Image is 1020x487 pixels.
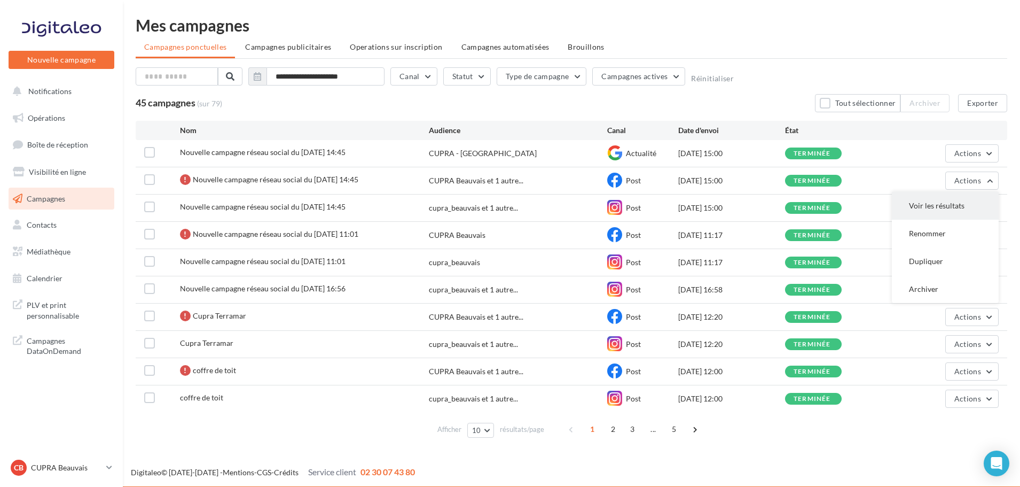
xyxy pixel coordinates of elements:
div: [DATE] 15:00 [678,148,785,159]
span: CUPRA Beauvais et 1 autre... [429,312,523,322]
button: Statut [443,67,491,86]
span: Nouvelle campagne réseau social du 09-09-2025 14:45 [180,148,346,157]
span: 5 [665,421,682,438]
div: Audience [429,125,607,136]
a: Médiathèque [6,241,116,263]
button: Réinitialiser [691,74,734,83]
span: coffre de toit [180,393,223,402]
span: résultats/page [500,424,544,435]
button: Archiver [900,94,950,112]
span: Campagnes publicitaires [245,42,331,51]
button: Voir les résultats [892,192,999,220]
span: Médiathèque [27,247,70,256]
button: Actions [945,335,999,353]
div: [DATE] 12:20 [678,339,785,350]
div: terminée [794,368,831,375]
span: Post [626,203,641,212]
a: Contacts [6,214,116,236]
div: terminée [794,177,831,184]
span: 45 campagnes [136,97,195,109]
span: Post [626,367,641,376]
div: [DATE] 12:20 [678,312,785,322]
div: terminée [794,205,831,212]
div: [DATE] 11:17 [678,230,785,241]
div: terminée [794,259,831,266]
a: Visibilité en ligne [6,161,116,183]
a: Digitaleo [131,468,161,477]
button: Dupliquer [892,248,999,275]
button: Exporter [958,94,1007,112]
button: Actions [945,172,999,190]
a: Calendrier [6,267,116,290]
div: [DATE] 16:58 [678,284,785,295]
span: Nouvelle campagne réseau social du 02-09-2025 11:01 [180,257,346,266]
div: État [785,125,892,136]
span: Post [626,258,641,267]
div: [DATE] 12:00 [678,393,785,404]
div: Date d'envoi [678,125,785,136]
span: PLV et print personnalisable [27,298,110,321]
span: 2 [605,421,622,438]
span: Cupra Terramar [180,338,233,347]
a: Opérations [6,107,116,129]
div: CUPRA - [GEOGRAPHIC_DATA] [429,148,537,159]
span: ... [645,421,662,438]
span: Post [626,312,641,321]
span: Campagnes [27,194,65,203]
div: Open Intercom Messenger [984,451,1009,476]
span: Notifications [28,87,72,96]
span: 1 [584,421,601,438]
span: Actions [954,149,981,158]
span: Operations sur inscription [350,42,442,51]
span: Calendrier [27,274,62,283]
span: 10 [472,426,481,435]
button: Notifications [6,80,112,103]
span: Service client [308,467,356,477]
span: Actions [954,367,981,376]
a: Mentions [223,468,254,477]
span: coffre de toit [193,366,236,375]
button: Canal [390,67,437,86]
div: cupra_beauvais [429,257,480,268]
button: Actions [945,308,999,326]
span: Post [626,339,641,349]
span: Post [626,230,641,239]
span: cupra_beauvais et 1 autre... [429,339,518,350]
button: Renommer [892,220,999,248]
span: Campagnes automatisées [461,42,550,51]
span: Nouvelle campagne réseau social du 09-09-2025 14:45 [180,202,346,211]
div: Mes campagnes [136,17,1007,33]
span: 02 30 07 43 80 [360,467,415,477]
a: CGS [257,468,271,477]
button: Campagnes actives [592,67,685,86]
button: Nouvelle campagne [9,51,114,69]
div: Canal [607,125,678,136]
button: 10 [467,423,495,438]
span: Actions [954,394,981,403]
button: Actions [945,362,999,381]
div: CUPRA Beauvais [429,230,485,241]
div: terminée [794,287,831,293]
span: Afficher [437,424,461,435]
p: CUPRA Beauvais [31,462,102,473]
span: Cupra Terramar [193,311,246,320]
button: Type de campagne [497,67,587,86]
span: CUPRA Beauvais et 1 autre... [429,175,523,186]
span: cupra_beauvais et 1 autre... [429,393,518,404]
a: Campagnes DataOnDemand [6,329,116,361]
span: Post [626,394,641,403]
div: [DATE] 11:17 [678,257,785,268]
button: Archiver [892,275,999,303]
span: Contacts [27,220,57,229]
span: CUPRA Beauvais et 1 autre... [429,366,523,377]
div: [DATE] 15:00 [678,175,785,186]
span: Campagnes actives [601,72,668,81]
span: Brouillons [568,42,605,51]
div: terminée [794,396,831,403]
a: CB CUPRA Beauvais [9,458,114,478]
div: [DATE] 15:00 [678,203,785,213]
span: 3 [624,421,641,438]
span: Actions [954,339,981,349]
a: Boîte de réception [6,133,116,156]
div: terminée [794,341,831,348]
